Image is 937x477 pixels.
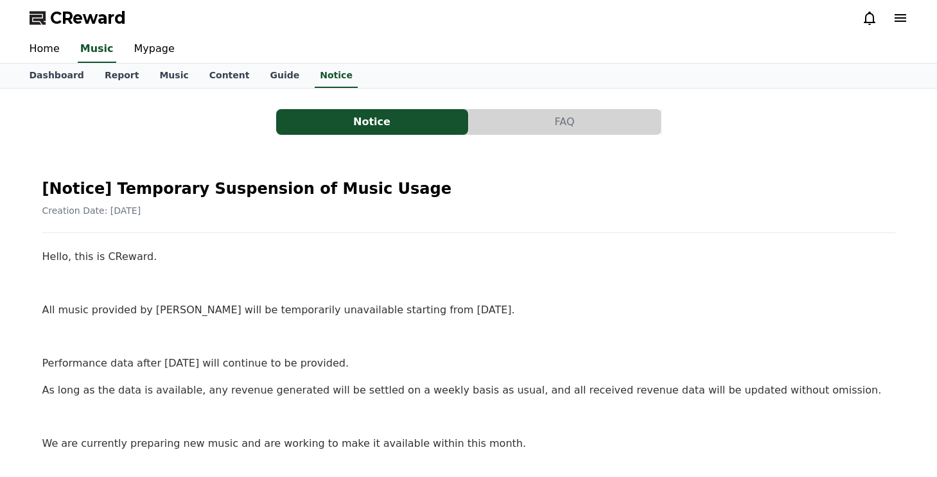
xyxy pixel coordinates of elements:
a: Home [19,36,70,63]
button: FAQ [469,109,661,135]
a: Notice [276,109,469,135]
p: Performance data after [DATE] will continue to be provided. [42,355,895,372]
p: Hello, this is CReward. [42,248,895,265]
button: Notice [276,109,468,135]
a: Notice [315,64,358,88]
a: Report [94,64,150,88]
span: CReward [50,8,126,28]
a: Content [199,64,260,88]
p: We are currently preparing new music and are working to make it available within this month. [42,435,895,452]
p: All music provided by [PERSON_NAME] will be temporarily unavailable starting from [DATE]. [42,302,895,318]
a: Music [78,36,116,63]
span: Creation Date: [DATE] [42,205,141,216]
a: CReward [30,8,126,28]
p: As long as the data is available, any revenue generated will be settled on a weekly basis as usua... [42,382,895,399]
a: Guide [259,64,310,88]
h2: [Notice] Temporary Suspension of Music Usage [42,178,895,199]
a: Dashboard [19,64,94,88]
a: Mypage [124,36,185,63]
a: Music [149,64,198,88]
